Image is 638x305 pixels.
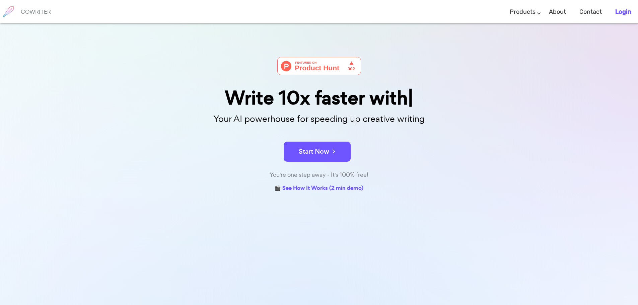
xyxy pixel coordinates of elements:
[284,142,351,162] button: Start Now
[549,2,566,22] a: About
[510,2,536,22] a: Products
[615,8,631,15] b: Login
[579,2,602,22] a: Contact
[21,9,51,15] h6: COWRITER
[152,112,487,126] p: Your AI powerhouse for speeding up creative writing
[152,88,487,107] div: Write 10x faster with
[275,183,363,194] a: 🎬 See How It Works (2 min demo)
[152,170,487,180] div: You're one step away - It's 100% free!
[277,57,361,75] img: Cowriter - Your AI buddy for speeding up creative writing | Product Hunt
[615,2,631,22] a: Login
